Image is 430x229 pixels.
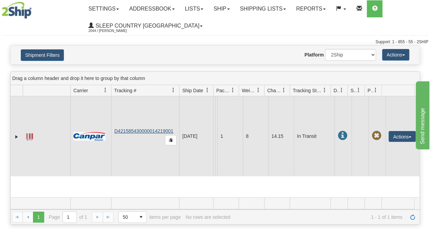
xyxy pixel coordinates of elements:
span: Ship Date [182,87,203,94]
span: 1 - 1 of 1 items [235,214,402,220]
div: Send message [5,4,63,12]
td: In Transit [294,96,334,176]
a: Label [26,130,33,141]
button: Copy to clipboard [165,135,176,145]
span: Pickup Not Assigned [372,131,381,141]
span: 2044 / [PERSON_NAME] [88,28,139,34]
div: Support: 1 - 855 - 55 - 2SHIP [2,39,428,45]
span: Carrier [73,87,88,94]
a: Shipment Issues filter column settings [353,84,364,96]
span: Page 1 [33,212,44,223]
a: Ship [208,0,235,17]
a: Shipping lists [235,0,291,17]
span: In Transit [338,131,347,141]
span: Pickup Status [367,87,373,94]
a: Ship Date filter column settings [202,84,213,96]
a: Settings [83,0,124,17]
a: Addressbook [124,0,180,17]
a: Packages filter column settings [227,84,239,96]
span: Tracking # [114,87,136,94]
input: Page 1 [63,212,76,223]
a: Tracking # filter column settings [168,84,179,96]
span: select [136,212,147,223]
a: Lists [180,0,208,17]
iframe: chat widget [414,80,429,149]
a: Reports [291,0,331,17]
img: logo2044.jpg [2,2,32,19]
span: Weight [242,87,256,94]
span: Page sizes drop down [118,211,147,223]
span: Tracking Status [293,87,322,94]
td: Sleep Country [GEOGRAPHIC_DATA] Shipping department [GEOGRAPHIC_DATA] [GEOGRAPHIC_DATA] [GEOGRAPH... [213,96,215,176]
label: Platform [305,51,324,58]
div: No rows are selected [186,214,230,220]
button: Actions [382,49,409,61]
span: 50 [123,214,132,220]
a: Pickup Status filter column settings [370,84,381,96]
td: 14.15 [268,96,294,176]
a: Sleep Country [GEOGRAPHIC_DATA] 2044 / [PERSON_NAME] [83,17,208,34]
span: Packages [216,87,230,94]
td: [PERSON_NAME] [PERSON_NAME] CA BC [GEOGRAPHIC_DATA] V7L 0E6 [215,96,217,176]
span: Page of 1 [49,211,87,223]
td: 1 [217,96,243,176]
td: [DATE] [179,96,213,176]
span: items per page [118,211,181,223]
a: D421585430000014219001 [114,128,173,134]
td: 8 [243,96,268,176]
a: Expand [13,133,20,140]
a: Weight filter column settings [253,84,264,96]
a: Charge filter column settings [278,84,290,96]
a: Tracking Status filter column settings [319,84,330,96]
span: Sleep Country [GEOGRAPHIC_DATA] [94,23,199,29]
div: grid grouping header [11,72,419,85]
span: Delivery Status [333,87,339,94]
button: Actions [389,131,416,142]
a: Refresh [407,212,418,223]
img: 14 - Canpar [73,132,105,141]
button: Shipment Filters [21,49,64,61]
span: Shipment Issues [350,87,356,94]
a: Delivery Status filter column settings [336,84,347,96]
a: Carrier filter column settings [100,84,111,96]
span: Charge [267,87,281,94]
